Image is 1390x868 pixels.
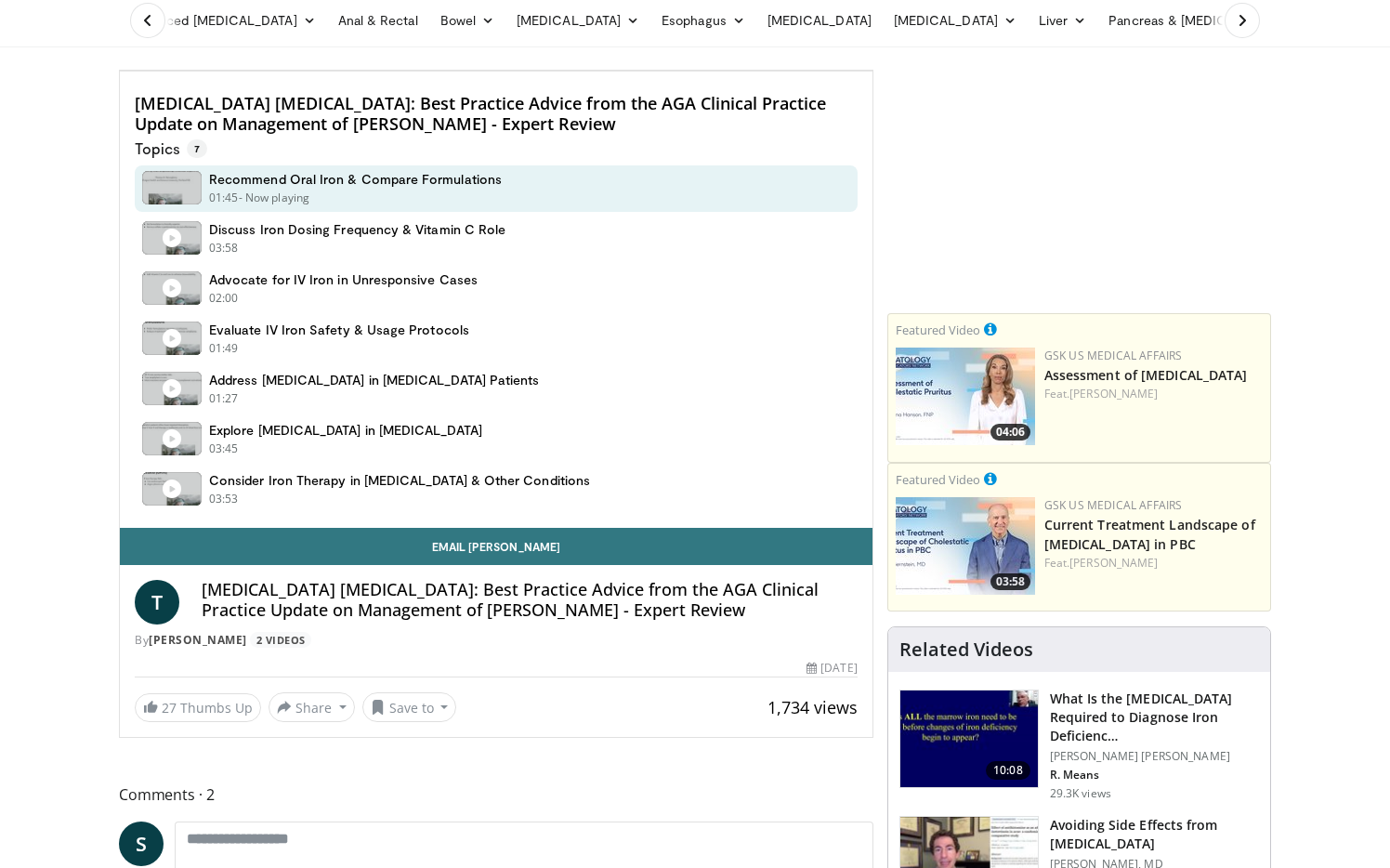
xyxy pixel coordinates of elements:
[899,690,1259,801] a: 10:08 What Is the [MEDICAL_DATA] Required to Diagnose Iron Deficienc… [PERSON_NAME] [PERSON_NAME]...
[900,690,1038,787] img: 15adaf35-b496-4260-9f93-ea8e29d3ece7.150x105_q85_crop-smart_upscale.jpg
[1069,555,1158,571] a: [PERSON_NAME]
[896,348,1035,445] img: 31b7e813-d228-42d3-be62-e44350ef88b5.jpg.150x105_q85_crop-smart_upscale.jpg
[327,2,429,39] a: Anal & Rectal
[209,390,239,407] p: 01:27
[119,783,873,807] span: Comments 2
[1044,497,1183,513] a: GSK US Medical Affairs
[756,2,883,39] a: [MEDICAL_DATA]
[896,497,1035,595] img: 80648b2f-fef7-42cf-9147-40ea3e731334.jpg.150x105_q85_crop-smart_upscale.jpg
[1044,516,1255,553] a: Current Treatment Landscape of [MEDICAL_DATA] in PBC
[239,190,310,206] p: - Now playing
[1050,690,1259,745] h3: What Is the [MEDICAL_DATA] Required to Diagnose Iron Deficienc…
[119,2,327,39] a: Advanced [MEDICAL_DATA]
[202,580,858,620] h4: [MEDICAL_DATA] [MEDICAL_DATA]: Best Practice Advice from the AGA Clinical Practice Update on Mana...
[1097,2,1315,39] a: Pancreas & [MEDICAL_DATA]
[1028,2,1097,39] a: Liver
[1044,348,1183,363] a: GSK US Medical Affairs
[650,2,756,39] a: Esophagus
[883,2,1028,39] a: [MEDICAL_DATA]
[119,822,164,866] a: S
[209,372,539,388] h4: Address [MEDICAL_DATA] in [MEDICAL_DATA] Patients
[135,580,179,625] a: T
[162,699,177,717] span: 27
[505,2,650,39] a: [MEDICAL_DATA]
[1050,816,1259,853] h3: Avoiding Side Effects from [MEDICAL_DATA]
[806,660,857,677] div: [DATE]
[209,171,502,188] h4: Recommend Oral Iron & Compare Formulations
[135,632,858,649] div: By
[120,71,872,72] video-js: Video Player
[362,692,457,722] button: Save to
[990,573,1030,590] span: 03:58
[135,693,261,722] a: 27 Thumbs Up
[1069,386,1158,401] a: [PERSON_NAME]
[209,271,478,288] h4: Advocate for IV Iron in Unresponsive Cases
[896,497,1035,595] a: 03:58
[209,190,239,206] p: 01:45
[120,528,872,565] a: Email [PERSON_NAME]
[896,322,980,338] small: Featured Video
[209,472,590,489] h4: Consider Iron Therapy in [MEDICAL_DATA] & Other Conditions
[767,696,858,718] span: 1,734 views
[209,491,239,507] p: 03:53
[1050,786,1111,801] p: 29.3K views
[896,348,1035,445] a: 04:06
[209,340,239,357] p: 01:49
[149,632,247,648] a: [PERSON_NAME]
[135,139,207,158] p: Topics
[269,692,355,722] button: Share
[250,632,311,648] a: 2 Videos
[209,441,239,457] p: 03:45
[1050,749,1259,764] p: [PERSON_NAME] [PERSON_NAME]
[1044,386,1263,402] div: Feat.
[1050,768,1259,783] p: R. Means
[209,322,469,338] h4: Evaluate IV Iron Safety & Usage Protocols
[990,424,1030,441] span: 04:06
[135,94,858,134] h4: [MEDICAL_DATA] [MEDICAL_DATA]: Best Practice Advice from the AGA Clinical Practice Update on Mana...
[939,70,1218,302] iframe: Advertisement
[1044,366,1248,384] a: Assessment of [MEDICAL_DATA]
[429,2,505,39] a: Bowel
[209,290,239,307] p: 02:00
[209,221,505,238] h4: Discuss Iron Dosing Frequency & Vitamin C Role
[187,139,207,158] span: 7
[986,761,1030,780] span: 10:08
[209,240,239,256] p: 03:58
[1044,555,1263,572] div: Feat.
[899,638,1033,661] h4: Related Videos
[896,471,980,488] small: Featured Video
[209,422,482,439] h4: Explore [MEDICAL_DATA] in [MEDICAL_DATA]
